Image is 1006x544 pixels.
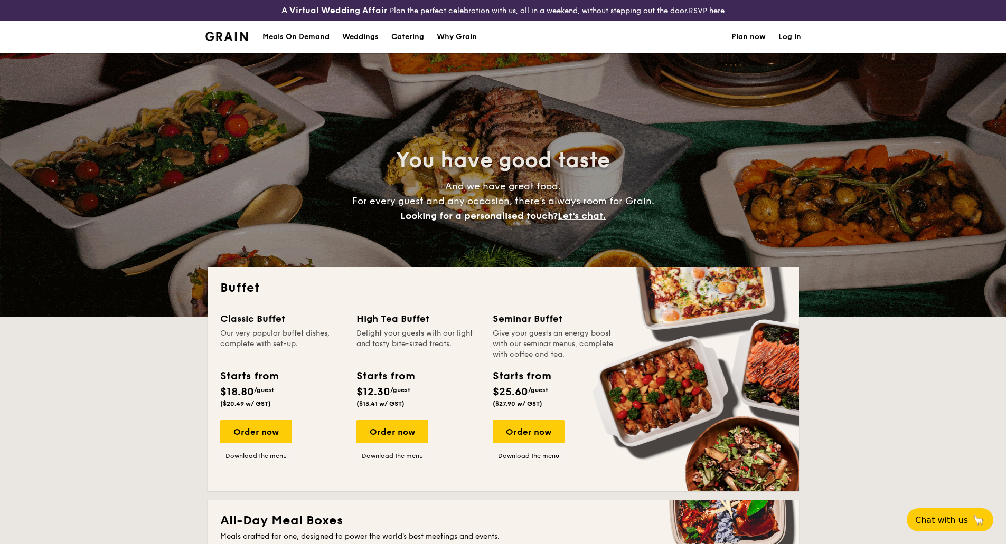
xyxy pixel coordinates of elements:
[689,6,725,15] a: RSVP here
[342,21,379,53] div: Weddings
[256,21,336,53] a: Meals On Demand
[352,180,654,222] span: And we have great food. For every guest and any occasion, there’s always room for Grain.
[493,452,565,460] a: Download the menu
[493,400,542,407] span: ($27.90 w/ GST)
[356,386,390,398] span: $12.30
[972,514,985,526] span: 🦙
[430,21,483,53] a: Why Grain
[254,386,274,394] span: /guest
[915,515,968,525] span: Chat with us
[220,400,271,407] span: ($20.49 w/ GST)
[220,311,344,326] div: Classic Buffet
[396,148,610,173] span: You have good taste
[199,4,807,17] div: Plan the perfect celebration with us, all in a weekend, without stepping out the door.
[493,420,565,443] div: Order now
[731,21,766,53] a: Plan now
[356,311,480,326] div: High Tea Buffet
[356,420,428,443] div: Order now
[281,4,388,17] h4: A Virtual Wedding Affair
[558,210,606,222] span: Let's chat.
[907,508,993,531] button: Chat with us🦙
[220,280,786,297] h2: Buffet
[220,452,292,460] a: Download the menu
[493,386,528,398] span: $25.60
[528,386,548,394] span: /guest
[385,21,430,53] a: Catering
[220,420,292,443] div: Order now
[493,368,550,384] div: Starts from
[437,21,477,53] div: Why Grain
[220,531,786,542] div: Meals crafted for one, designed to power the world's best meetings and events.
[400,210,558,222] span: Looking for a personalised touch?
[493,328,616,360] div: Give your guests an energy boost with our seminar menus, complete with coffee and tea.
[336,21,385,53] a: Weddings
[356,368,414,384] div: Starts from
[356,452,428,460] a: Download the menu
[220,368,278,384] div: Starts from
[220,386,254,398] span: $18.80
[493,311,616,326] div: Seminar Buffet
[356,328,480,360] div: Delight your guests with our light and tasty bite-sized treats.
[391,21,424,53] h1: Catering
[205,32,248,41] img: Grain
[205,32,248,41] a: Logotype
[262,21,330,53] div: Meals On Demand
[356,400,405,407] span: ($13.41 w/ GST)
[220,512,786,529] h2: All-Day Meal Boxes
[778,21,801,53] a: Log in
[390,386,410,394] span: /guest
[220,328,344,360] div: Our very popular buffet dishes, complete with set-up.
